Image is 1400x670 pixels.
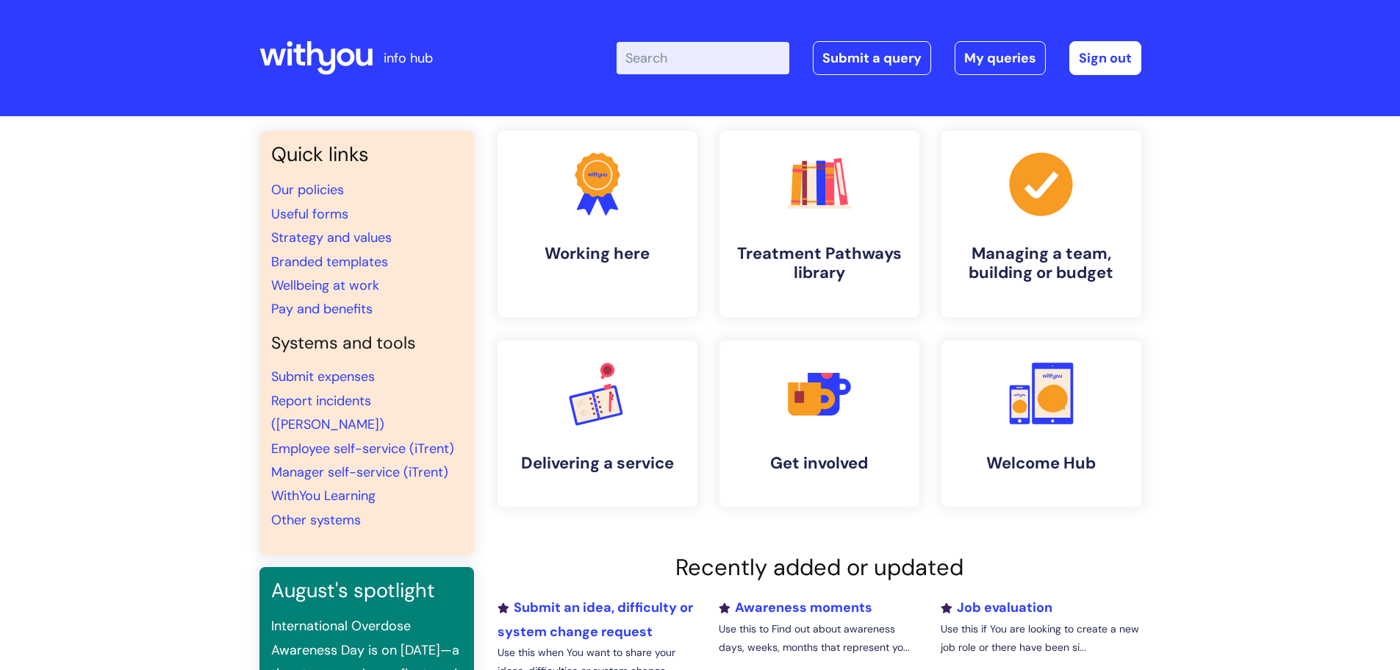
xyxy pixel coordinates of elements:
[617,41,1141,75] div: | -
[498,341,697,507] a: Delivering a service
[384,46,433,70] p: info hub
[617,42,789,74] input: Search
[731,244,908,283] h4: Treatment Pathways library
[731,454,908,473] h4: Get involved
[498,554,1141,581] h2: Recently added or updated
[941,620,1141,657] p: Use this if You are looking to create a new job role or there have been si...
[719,131,919,317] a: Treatment Pathways library
[813,41,931,75] a: Submit a query
[719,341,919,507] a: Get involved
[509,454,686,473] h4: Delivering a service
[498,131,697,317] a: Working here
[271,579,462,602] h3: August's spotlight
[271,300,373,318] a: Pay and benefits
[953,454,1130,473] h4: Welcome Hub
[271,392,384,433] a: Report incidents ([PERSON_NAME])
[719,599,872,616] a: Awareness moments
[955,41,1046,75] a: My queries
[941,599,1052,616] a: Job evaluation
[509,244,686,263] h4: Working here
[719,620,919,657] p: Use this to Find out about awareness days, weeks, months that represent yo...
[498,599,693,640] a: Submit an idea, difficulty or system change request
[271,511,361,529] a: Other systems
[271,181,344,199] a: Our policies
[271,368,375,385] a: Submit expenses
[271,333,462,354] h4: Systems and tools
[941,131,1141,317] a: Managing a team, building or budget
[271,205,348,223] a: Useful forms
[271,229,392,246] a: Strategy and values
[271,277,379,294] a: Wellbeing at work
[1069,41,1141,75] a: Sign out
[953,244,1130,283] h4: Managing a team, building or budget
[271,143,462,166] h3: Quick links
[271,253,388,271] a: Branded templates
[271,440,454,457] a: Employee self-service (iTrent)
[271,487,376,505] a: WithYou Learning
[271,463,448,481] a: Manager self-service (iTrent)
[941,341,1141,507] a: Welcome Hub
